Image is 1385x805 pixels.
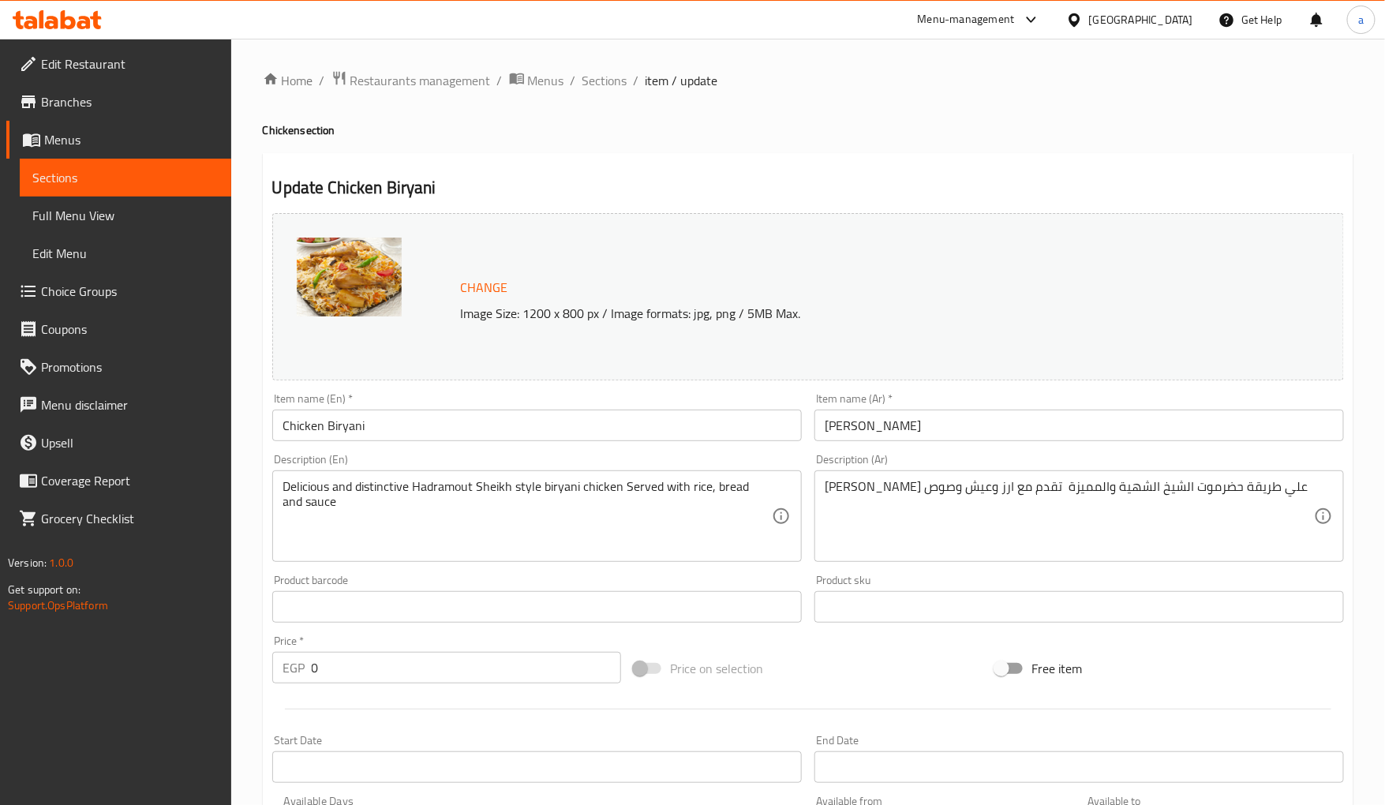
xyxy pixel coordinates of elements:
[8,579,80,600] span: Get support on:
[6,500,231,537] a: Grocery Checklist
[6,424,231,462] a: Upsell
[41,54,219,73] span: Edit Restaurant
[671,659,764,678] span: Price on selection
[272,176,1344,200] h2: Update Chicken Biryani
[6,462,231,500] a: Coverage Report
[6,310,231,348] a: Coupons
[8,552,47,573] span: Version:
[455,304,1222,323] p: Image Size: 1200 x 800 px / Image formats: jpg, png / 5MB Max.
[350,71,491,90] span: Restaurants management
[44,130,219,149] span: Menus
[646,71,718,90] span: item / update
[461,276,508,299] span: Change
[6,45,231,83] a: Edit Restaurant
[20,197,231,234] a: Full Menu View
[20,234,231,272] a: Edit Menu
[41,395,219,414] span: Menu disclaimer
[41,433,219,452] span: Upsell
[331,70,491,91] a: Restaurants management
[6,272,231,310] a: Choice Groups
[20,159,231,197] a: Sections
[6,83,231,121] a: Branches
[32,206,219,225] span: Full Menu View
[497,71,503,90] li: /
[272,410,802,441] input: Enter name En
[8,595,108,616] a: Support.OpsPlatform
[6,348,231,386] a: Promotions
[1032,659,1083,678] span: Free item
[312,652,621,683] input: Please enter price
[272,591,802,623] input: Please enter product barcode
[634,71,639,90] li: /
[41,92,219,111] span: Branches
[297,238,402,316] img: mmw_638744674511536109
[283,479,772,554] textarea: Delicious and distinctive Hadramout Sheikh style biryani chicken Served with rice, bread and sauce
[41,509,219,528] span: Grocery Checklist
[32,168,219,187] span: Sections
[814,591,1344,623] input: Please enter product sku
[263,71,313,90] a: Home
[263,122,1353,138] h4: Chicken section
[814,410,1344,441] input: Enter name Ar
[455,271,515,304] button: Change
[528,71,564,90] span: Menus
[263,70,1353,91] nav: breadcrumb
[41,358,219,376] span: Promotions
[918,10,1015,29] div: Menu-management
[825,479,1314,554] textarea: [PERSON_NAME] علي طريقة حضرموت الشيخ الشهية والمميزة تقدم مع ارز وعيش وصوص
[41,282,219,301] span: Choice Groups
[41,471,219,490] span: Coverage Report
[571,71,576,90] li: /
[41,320,219,339] span: Coupons
[283,658,305,677] p: EGP
[32,244,219,263] span: Edit Menu
[6,121,231,159] a: Menus
[49,552,73,573] span: 1.0.0
[1089,11,1193,28] div: [GEOGRAPHIC_DATA]
[582,71,627,90] a: Sections
[320,71,325,90] li: /
[6,386,231,424] a: Menu disclaimer
[509,70,564,91] a: Menus
[1358,11,1364,28] span: a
